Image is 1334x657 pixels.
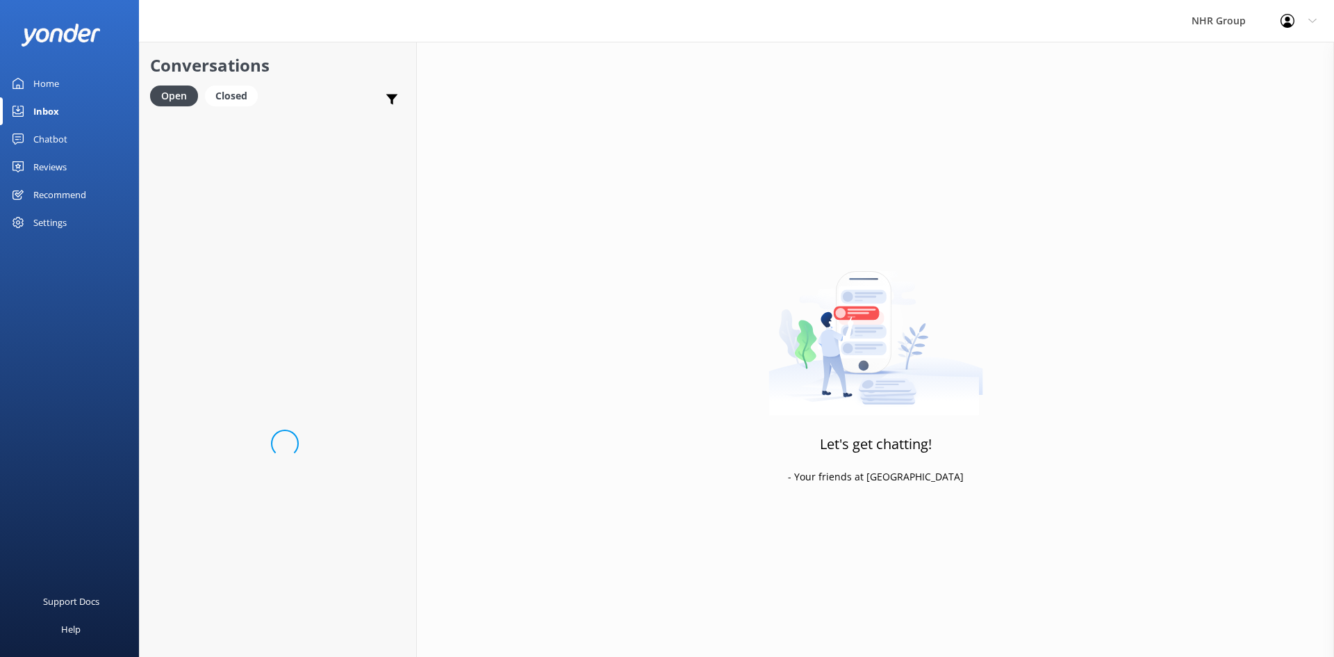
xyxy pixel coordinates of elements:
[33,70,59,97] div: Home
[33,97,59,125] div: Inbox
[33,181,86,209] div: Recommend
[205,86,258,106] div: Closed
[820,433,932,455] h3: Let's get chatting!
[33,153,67,181] div: Reviews
[33,125,67,153] div: Chatbot
[150,86,198,106] div: Open
[150,52,406,79] h2: Conversations
[21,24,101,47] img: yonder-white-logo.png
[43,587,99,615] div: Support Docs
[768,242,983,416] img: artwork of a man stealing a conversation from at giant smartphone
[788,469,964,485] p: - Your friends at [GEOGRAPHIC_DATA]
[150,88,205,103] a: Open
[205,88,265,103] a: Closed
[33,209,67,236] div: Settings
[61,615,81,643] div: Help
